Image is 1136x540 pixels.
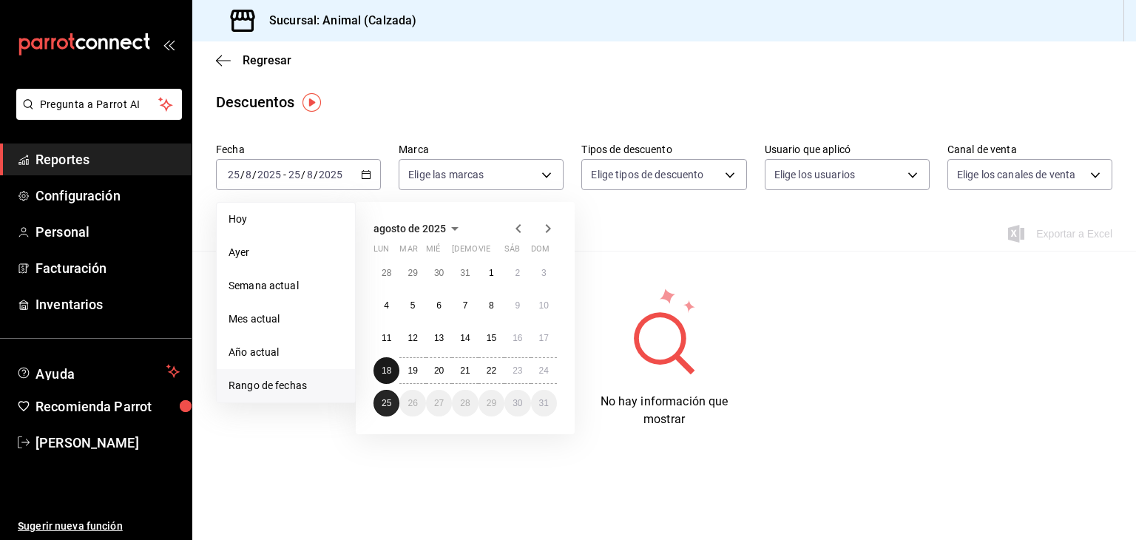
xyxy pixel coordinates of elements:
[426,292,452,319] button: 6 de agosto de 2025
[243,53,291,67] span: Regresar
[479,325,504,351] button: 15 de agosto de 2025
[229,345,343,360] span: Año actual
[163,38,175,50] button: open_drawer_menu
[489,268,494,278] abbr: 1 de agosto de 2025
[399,144,564,155] label: Marca
[408,268,417,278] abbr: 29 de julio de 2025
[479,244,490,260] abbr: viernes
[504,325,530,351] button: 16 de agosto de 2025
[314,169,318,180] span: /
[460,333,470,343] abbr: 14 de agosto de 2025
[245,169,252,180] input: --
[436,300,442,311] abbr: 6 de agosto de 2025
[306,169,314,180] input: --
[373,223,446,234] span: agosto de 2025
[410,300,416,311] abbr: 5 de agosto de 2025
[539,365,549,376] abbr: 24 de agosto de 2025
[591,167,703,182] span: Elige tipos de descuento
[384,300,389,311] abbr: 4 de agosto de 2025
[504,244,520,260] abbr: sábado
[479,292,504,319] button: 8 de agosto de 2025
[539,398,549,408] abbr: 31 de agosto de 2025
[426,357,452,384] button: 20 de agosto de 2025
[531,260,557,286] button: 3 de agosto de 2025
[504,390,530,416] button: 30 de agosto de 2025
[947,144,1112,155] label: Canal de venta
[216,91,294,113] div: Descuentos
[426,325,452,351] button: 13 de agosto de 2025
[452,357,478,384] button: 21 de agosto de 2025
[541,268,547,278] abbr: 3 de agosto de 2025
[539,300,549,311] abbr: 10 de agosto de 2025
[399,325,425,351] button: 12 de agosto de 2025
[426,390,452,416] button: 27 de agosto de 2025
[318,169,343,180] input: ----
[35,222,180,242] span: Personal
[460,365,470,376] abbr: 21 de agosto de 2025
[504,357,530,384] button: 23 de agosto de 2025
[35,149,180,169] span: Reportes
[452,390,478,416] button: 28 de agosto de 2025
[487,365,496,376] abbr: 22 de agosto de 2025
[252,169,257,180] span: /
[515,300,520,311] abbr: 9 de agosto de 2025
[382,268,391,278] abbr: 28 de julio de 2025
[302,93,321,112] img: Tooltip marker
[531,390,557,416] button: 31 de agosto de 2025
[487,333,496,343] abbr: 15 de agosto de 2025
[531,357,557,384] button: 24 de agosto de 2025
[460,398,470,408] abbr: 28 de agosto de 2025
[531,325,557,351] button: 17 de agosto de 2025
[229,378,343,394] span: Rango de fechas
[382,333,391,343] abbr: 11 de agosto de 2025
[531,244,550,260] abbr: domingo
[382,365,391,376] abbr: 18 de agosto de 2025
[35,186,180,206] span: Configuración
[288,169,301,180] input: --
[531,292,557,319] button: 10 de agosto de 2025
[504,292,530,319] button: 9 de agosto de 2025
[373,357,399,384] button: 18 de agosto de 2025
[301,169,305,180] span: /
[479,260,504,286] button: 1 de agosto de 2025
[452,244,539,260] abbr: jueves
[16,89,182,120] button: Pregunta a Parrot AI
[227,169,240,180] input: --
[452,292,478,319] button: 7 de agosto de 2025
[463,300,468,311] abbr: 7 de agosto de 2025
[434,333,444,343] abbr: 13 de agosto de 2025
[10,107,182,123] a: Pregunta a Parrot AI
[373,325,399,351] button: 11 de agosto de 2025
[408,398,417,408] abbr: 26 de agosto de 2025
[229,278,343,294] span: Semana actual
[774,167,855,182] span: Elige los usuarios
[35,362,160,380] span: Ayuda
[35,433,180,453] span: [PERSON_NAME]
[408,167,484,182] span: Elige las marcas
[452,260,478,286] button: 31 de julio de 2025
[515,268,520,278] abbr: 2 de agosto de 2025
[373,292,399,319] button: 4 de agosto de 2025
[434,398,444,408] abbr: 27 de agosto de 2025
[240,169,245,180] span: /
[408,365,417,376] abbr: 19 de agosto de 2025
[489,300,494,311] abbr: 8 de agosto de 2025
[434,365,444,376] abbr: 20 de agosto de 2025
[452,325,478,351] button: 14 de agosto de 2025
[382,398,391,408] abbr: 25 de agosto de 2025
[399,357,425,384] button: 19 de agosto de 2025
[408,333,417,343] abbr: 12 de agosto de 2025
[18,519,180,534] span: Sugerir nueva función
[399,260,425,286] button: 29 de julio de 2025
[487,398,496,408] abbr: 29 de agosto de 2025
[479,390,504,416] button: 29 de agosto de 2025
[399,244,417,260] abbr: martes
[957,167,1075,182] span: Elige los canales de venta
[373,390,399,416] button: 25 de agosto de 2025
[373,244,389,260] abbr: lunes
[601,394,728,426] span: No hay información que mostrar
[460,268,470,278] abbr: 31 de julio de 2025
[229,245,343,260] span: Ayer
[399,390,425,416] button: 26 de agosto de 2025
[513,365,522,376] abbr: 23 de agosto de 2025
